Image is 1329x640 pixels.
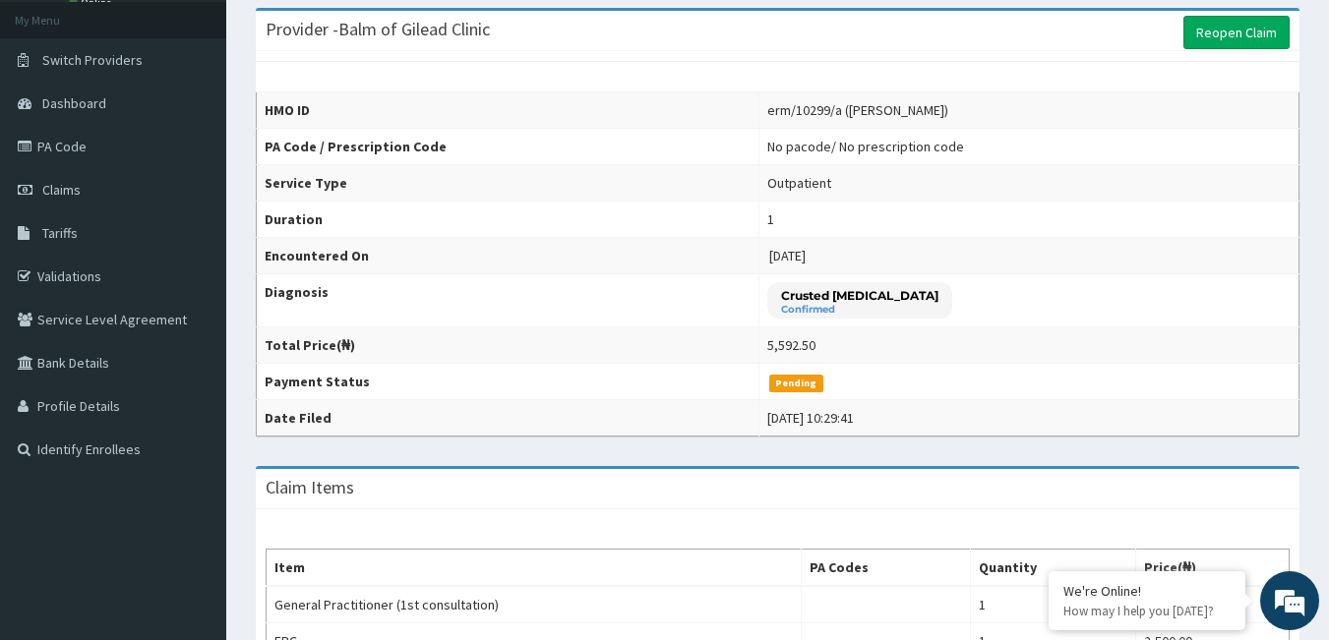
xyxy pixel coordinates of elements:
th: Duration [257,202,759,238]
div: 1 [767,209,774,229]
th: Diagnosis [257,274,759,327]
span: Switch Providers [42,51,143,69]
p: Crusted [MEDICAL_DATA] [781,287,938,304]
div: Outpatient [767,173,831,193]
p: How may I help you today? [1063,603,1231,619]
span: [DATE] [769,247,806,264]
th: HMO ID [257,92,759,129]
h3: Claim Items [266,479,354,496]
th: Service Type [257,165,759,202]
span: Dashboard [42,94,106,112]
div: No pacode / No prescription code [767,137,964,156]
th: Total Price(₦) [257,327,759,364]
th: Item [267,550,802,587]
th: Quantity [970,550,1136,587]
div: We're Online! [1063,582,1231,600]
div: erm/10299/a ([PERSON_NAME]) [767,100,948,120]
h3: Provider - Balm of Gilead Clinic [266,21,490,38]
td: General Practitioner (1st consultation) [267,586,802,623]
th: Payment Status [257,364,759,400]
th: Date Filed [257,400,759,436]
div: 5,592.50 [767,335,816,355]
a: Reopen Claim [1183,16,1290,49]
th: Price(₦) [1136,550,1290,587]
th: PA Code / Prescription Code [257,129,759,165]
span: Pending [769,375,823,392]
td: 1 [970,586,1136,623]
small: Confirmed [781,305,938,315]
th: Encountered On [257,238,759,274]
span: Tariffs [42,224,78,242]
span: Claims [42,181,81,199]
th: PA Codes [802,550,970,587]
div: [DATE] 10:29:41 [767,408,854,428]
